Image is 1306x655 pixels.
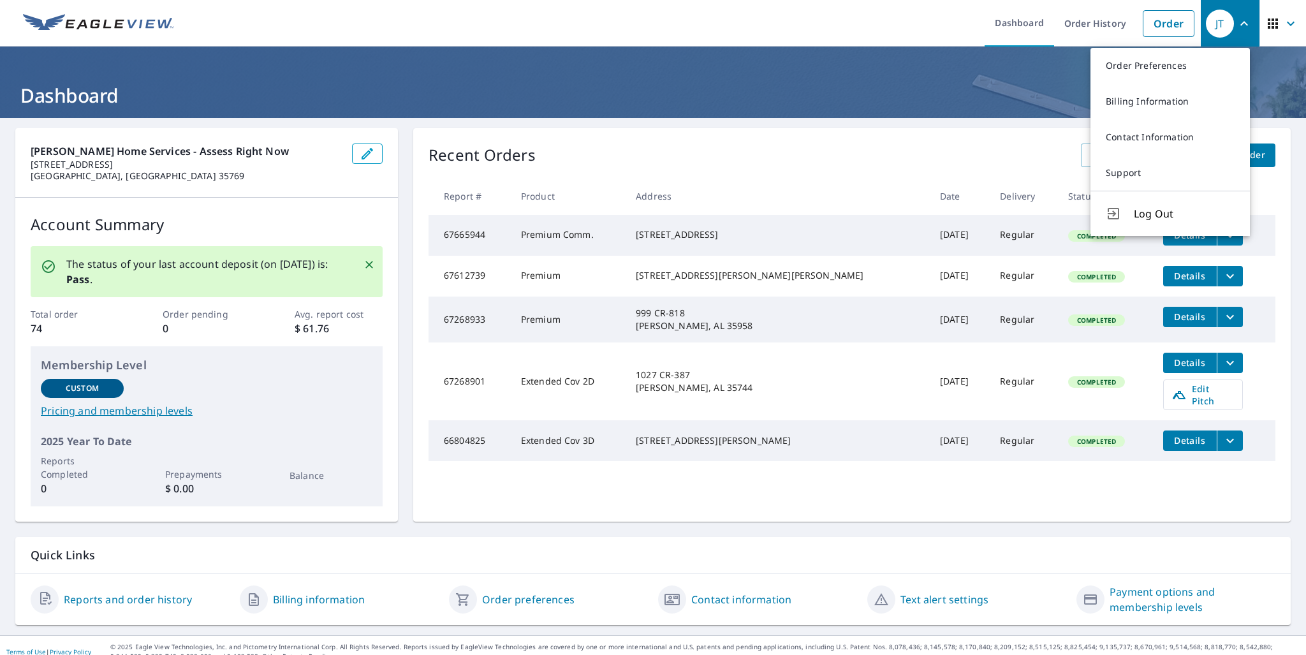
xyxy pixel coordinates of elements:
[429,144,536,167] p: Recent Orders
[1171,311,1209,323] span: Details
[1110,584,1275,615] a: Payment options and membership levels
[31,321,119,336] p: 74
[900,592,988,607] a: Text alert settings
[636,269,920,282] div: [STREET_ADDRESS][PERSON_NAME][PERSON_NAME]
[1069,437,1124,446] span: Completed
[31,170,342,182] p: [GEOGRAPHIC_DATA], [GEOGRAPHIC_DATA] 35769
[295,321,383,336] p: $ 61.76
[273,592,365,607] a: Billing information
[31,307,119,321] p: Total order
[636,307,920,332] div: 999 CR-818 [PERSON_NAME], AL 35958
[1090,155,1250,191] a: Support
[1171,383,1235,407] span: Edit Pitch
[1171,434,1209,446] span: Details
[1069,272,1124,281] span: Completed
[1163,431,1217,451] button: detailsBtn-66804825
[64,592,192,607] a: Reports and order history
[1171,357,1209,369] span: Details
[1143,10,1194,37] a: Order
[930,342,990,420] td: [DATE]
[511,342,626,420] td: Extended Cov 2D
[1058,177,1153,215] th: Status
[691,592,791,607] a: Contact information
[636,228,920,241] div: [STREET_ADDRESS]
[1217,431,1243,451] button: filesDropdownBtn-66804825
[1163,353,1217,373] button: detailsBtn-67268901
[429,215,511,256] td: 67665944
[930,297,990,342] td: [DATE]
[1134,206,1235,221] span: Log Out
[511,256,626,297] td: Premium
[1217,307,1243,327] button: filesDropdownBtn-67268933
[990,215,1058,256] td: Regular
[41,403,372,418] a: Pricing and membership levels
[990,420,1058,461] td: Regular
[31,159,342,170] p: [STREET_ADDRESS]
[636,434,920,447] div: [STREET_ADDRESS][PERSON_NAME]
[23,14,173,33] img: EV Logo
[1163,266,1217,286] button: detailsBtn-67612739
[429,297,511,342] td: 67268933
[429,256,511,297] td: 67612739
[163,321,251,336] p: 0
[31,213,383,236] p: Account Summary
[1090,191,1250,236] button: Log Out
[41,481,124,496] p: 0
[1090,119,1250,155] a: Contact Information
[163,307,251,321] p: Order pending
[165,467,248,481] p: Prepayments
[41,357,372,374] p: Membership Level
[165,481,248,496] p: $ 0.00
[15,82,1291,108] h1: Dashboard
[930,256,990,297] td: [DATE]
[295,307,383,321] p: Avg. report cost
[1163,307,1217,327] button: detailsBtn-67268933
[1206,10,1234,38] div: JT
[361,256,378,273] button: Close
[1069,316,1124,325] span: Completed
[66,256,348,287] p: The status of your last account deposit (on [DATE]) is: .
[1081,144,1171,167] a: View All Orders
[930,215,990,256] td: [DATE]
[511,420,626,461] td: Extended Cov 3D
[31,547,1275,563] p: Quick Links
[930,177,990,215] th: Date
[429,177,511,215] th: Report #
[482,592,575,607] a: Order preferences
[1090,48,1250,84] a: Order Preferences
[1163,379,1243,410] a: Edit Pitch
[290,469,372,482] p: Balance
[990,256,1058,297] td: Regular
[1090,84,1250,119] a: Billing Information
[66,272,90,286] b: Pass
[511,297,626,342] td: Premium
[990,177,1058,215] th: Delivery
[41,434,372,449] p: 2025 Year To Date
[636,369,920,394] div: 1027 CR-387 [PERSON_NAME], AL 35744
[1069,232,1124,240] span: Completed
[511,177,626,215] th: Product
[990,297,1058,342] td: Regular
[41,454,124,481] p: Reports Completed
[429,342,511,420] td: 67268901
[66,383,99,394] p: Custom
[626,177,930,215] th: Address
[930,420,990,461] td: [DATE]
[429,420,511,461] td: 66804825
[1069,378,1124,386] span: Completed
[511,215,626,256] td: Premium Comm.
[31,144,342,159] p: [PERSON_NAME] Home Services - Assess Right Now
[1171,270,1209,282] span: Details
[1217,353,1243,373] button: filesDropdownBtn-67268901
[990,342,1058,420] td: Regular
[1217,266,1243,286] button: filesDropdownBtn-67612739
